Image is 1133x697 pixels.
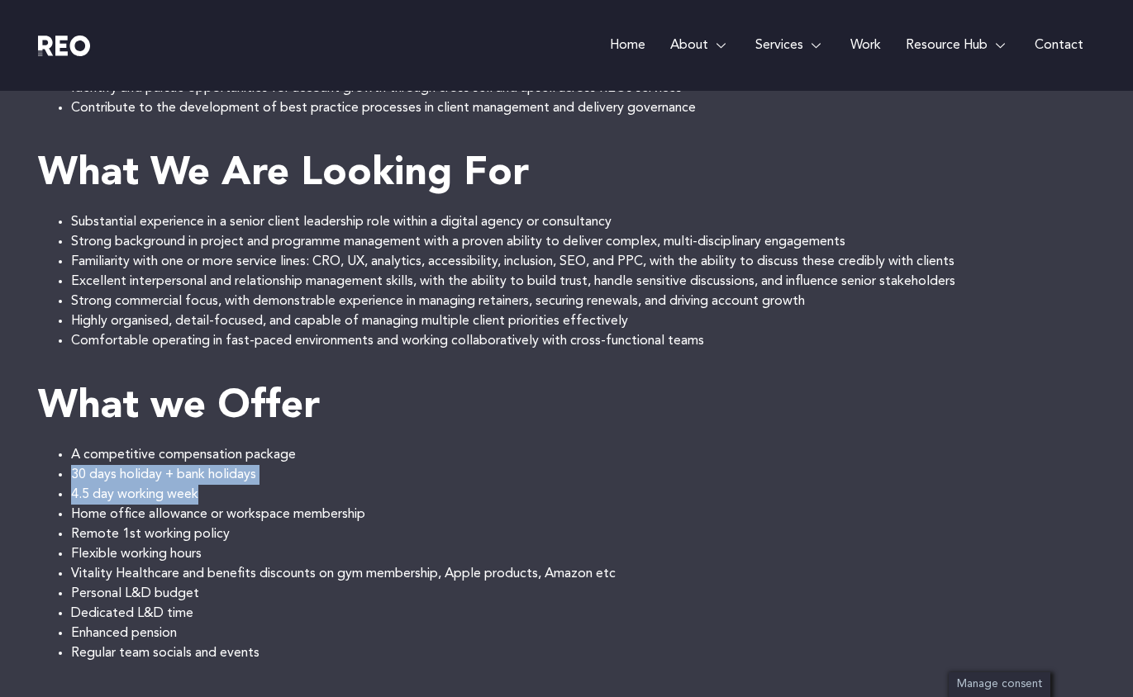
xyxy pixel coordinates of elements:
[71,292,1096,311] li: Strong commercial focus, with demonstrable experience in managing retainers, securing renewals, a...
[957,679,1042,690] span: Manage consent
[71,524,1096,544] li: Remote 1st working policy
[71,272,1096,292] li: Excellent interpersonal and relationship management skills, with the ability to build trust, hand...
[71,98,1096,118] li: Contribute to the development of best practice processes in client management and delivery govern...
[71,485,1096,505] li: 4.5 day working week
[71,505,1096,524] li: Home office allowance or workspace membership
[71,232,1096,252] li: Strong background in project and programme management with a proven ability to deliver complex, m...
[38,387,320,427] strong: What we Offer
[71,311,1096,331] li: Highly organised, detail-focused, and capable of managing multiple client priorities effectively
[71,604,1096,624] li: Dedicated L&D time
[71,331,1096,351] li: Comfortable operating in fast-paced environments and working collaboratively with cross-functiona...
[71,564,1096,584] li: Vitality Healthcare and benefits discounts on gym membership, Apple products, Amazon etc
[71,212,1096,232] li: Substantial experience in a senior client leadership role within a digital agency or consultancy
[71,624,1096,643] li: Enhanced pension
[71,445,1096,465] li: A competitive compensation package
[71,643,1096,663] li: Regular team socials and events
[71,252,1096,272] li: Familiarity with one or more service lines: CRO, UX, analytics, accessibility, inclusion, SEO, an...
[71,584,1096,604] li: Personal L&D budget
[71,465,1096,485] li: 30 days holiday + bank holidays
[38,154,529,194] strong: What We Are Looking For
[71,544,1096,564] li: Flexible working hours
